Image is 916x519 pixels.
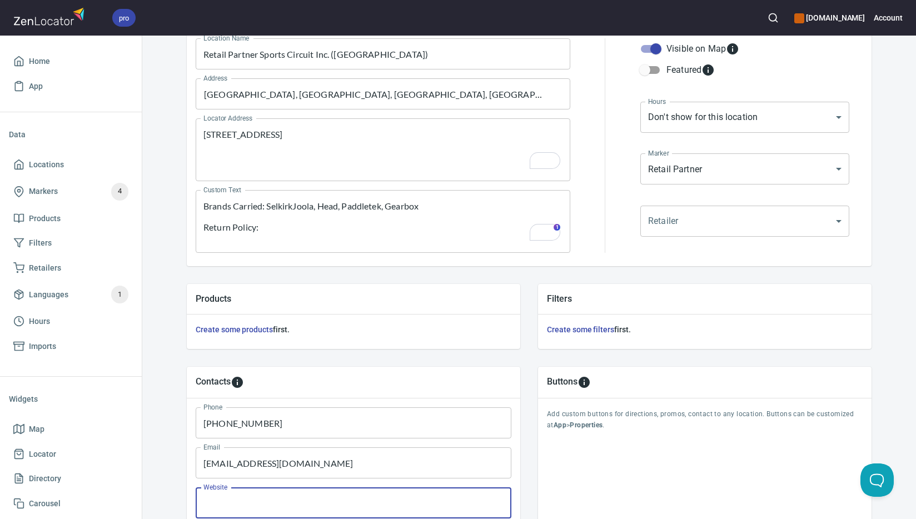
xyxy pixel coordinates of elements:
a: Filters [9,231,133,256]
a: Home [9,49,133,74]
h5: Buttons [547,376,578,389]
span: Retailers [29,261,61,275]
div: pro [112,9,136,27]
svg: Featured locations are moved to the top of the search results list. [701,63,715,77]
h5: Contacts [196,376,231,389]
b: App [554,421,566,429]
img: zenlocator [13,4,88,28]
p: Add custom buttons for directions, promos, contact to any location. Buttons can be customized at > . [547,409,863,431]
a: Hours [9,309,133,334]
textarea: To enrich screen reader interactions, please activate Accessibility in Grammarly extension settings [203,201,562,243]
span: Hours [29,315,50,328]
a: Map [9,417,133,442]
a: Retailers [9,256,133,281]
a: Imports [9,334,133,359]
span: Directory [29,472,61,486]
a: Locator [9,442,133,467]
button: Account [874,6,903,30]
a: Markers4 [9,177,133,206]
a: Directory [9,466,133,491]
a: App [9,74,133,99]
span: Markers [29,184,58,198]
a: Carousel [9,491,133,516]
li: Widgets [9,386,133,412]
button: Search [761,6,785,30]
iframe: Help Scout Beacon - Open [860,463,894,497]
button: color-CE600E [794,13,804,23]
div: Visible on Map [666,42,739,56]
svg: To add custom buttons for locations, please go to Apps > Properties > Buttons. [578,376,591,389]
span: Imports [29,340,56,353]
h6: [DOMAIN_NAME] [794,12,865,24]
div: Don't show for this location [640,102,849,133]
svg: To add custom contact information for locations, please go to Apps > Properties > Contacts. [231,376,244,389]
span: 4 [111,185,128,198]
span: Languages [29,288,68,302]
div: Manage your apps [794,6,865,30]
b: Properties [570,421,603,429]
a: Create some products [196,325,273,334]
span: Carousel [29,497,61,511]
span: Home [29,54,50,68]
textarea: To enrich screen reader interactions, please activate Accessibility in Grammarly extension settings [203,129,562,171]
span: Locations [29,158,64,172]
div: ​ [640,206,849,237]
a: Locations [9,152,133,177]
h5: Products [196,293,511,305]
span: App [29,79,43,93]
span: 1 [111,288,128,301]
span: Products [29,212,61,226]
span: Filters [29,236,52,250]
a: Products [9,206,133,231]
div: Featured [666,63,715,77]
a: Create some filters [547,325,614,334]
h5: Filters [547,293,863,305]
li: Data [9,121,133,148]
h6: first. [196,323,511,336]
h6: Account [874,12,903,24]
a: Languages1 [9,280,133,309]
span: pro [112,12,136,24]
span: Locator [29,447,56,461]
div: Retail Partner [640,153,849,184]
h6: first. [547,323,863,336]
span: Map [29,422,44,436]
svg: Whether the location is visible on the map. [726,42,739,56]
